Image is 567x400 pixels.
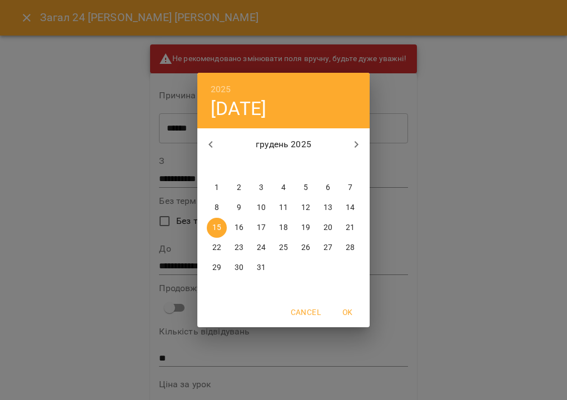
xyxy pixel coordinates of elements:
button: 13 [318,198,338,218]
button: 16 [229,218,249,238]
button: 14 [340,198,360,218]
button: 28 [340,238,360,258]
span: пн [207,161,227,172]
span: вт [229,161,249,172]
button: 22 [207,238,227,258]
button: 11 [273,198,294,218]
button: 30 [229,258,249,278]
p: 18 [279,222,288,233]
p: 22 [212,242,221,253]
button: 5 [296,178,316,198]
button: 17 [251,218,271,238]
p: 27 [324,242,332,253]
button: 29 [207,258,227,278]
p: 12 [301,202,310,213]
p: 21 [346,222,355,233]
button: 2025 [211,82,231,97]
p: 5 [304,182,308,193]
button: 19 [296,218,316,238]
p: 30 [235,262,243,273]
p: 31 [257,262,266,273]
button: 20 [318,218,338,238]
p: 6 [326,182,330,193]
button: 26 [296,238,316,258]
button: 31 [251,258,271,278]
p: 3 [259,182,263,193]
p: 15 [212,222,221,233]
span: нд [340,161,360,172]
p: 29 [212,262,221,273]
p: грудень 2025 [224,138,344,151]
button: 3 [251,178,271,198]
button: 8 [207,198,227,218]
button: 6 [318,178,338,198]
button: 12 [296,198,316,218]
span: пт [296,161,316,172]
p: 28 [346,242,355,253]
button: 18 [273,218,294,238]
span: OK [334,306,361,319]
span: сб [318,161,338,172]
p: 26 [301,242,310,253]
button: 27 [318,238,338,258]
button: 1 [207,178,227,198]
p: 11 [279,202,288,213]
span: Cancel [291,306,321,319]
button: 10 [251,198,271,218]
p: 2 [237,182,241,193]
p: 13 [324,202,332,213]
button: 9 [229,198,249,218]
p: 25 [279,242,288,253]
p: 20 [324,222,332,233]
button: 7 [340,178,360,198]
button: 2 [229,178,249,198]
p: 19 [301,222,310,233]
p: 23 [235,242,243,253]
span: чт [273,161,294,172]
button: OK [330,302,365,322]
p: 4 [281,182,286,193]
span: ср [251,161,271,172]
p: 17 [257,222,266,233]
button: 24 [251,238,271,258]
button: 25 [273,238,294,258]
p: 24 [257,242,266,253]
p: 8 [215,202,219,213]
p: 7 [348,182,352,193]
p: 16 [235,222,243,233]
p: 10 [257,202,266,213]
button: 15 [207,218,227,238]
button: Cancel [286,302,325,322]
button: 4 [273,178,294,198]
p: 1 [215,182,219,193]
button: 23 [229,238,249,258]
p: 14 [346,202,355,213]
p: 9 [237,202,241,213]
button: [DATE] [211,97,266,120]
button: 21 [340,218,360,238]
